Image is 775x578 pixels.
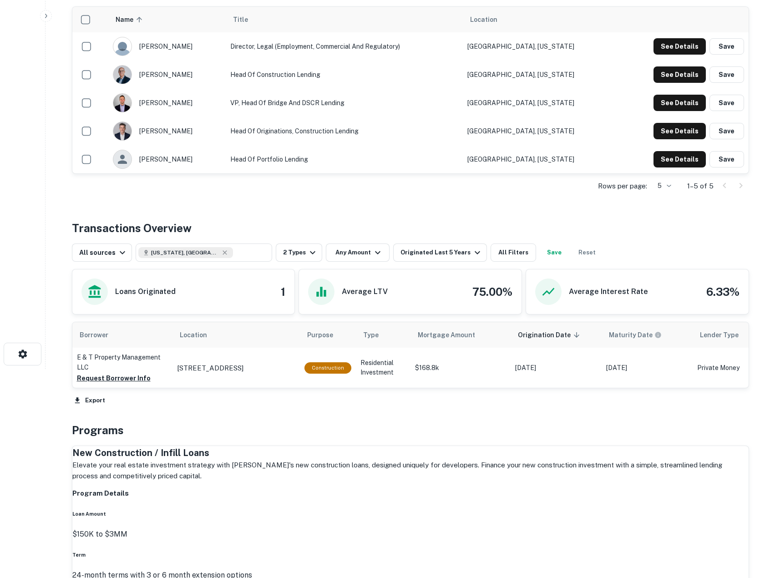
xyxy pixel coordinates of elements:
h6: Loan Amount [72,510,749,517]
button: Reset [572,243,602,262]
button: See Details [653,38,706,55]
h4: 75.00% [472,284,512,300]
td: [GEOGRAPHIC_DATA], [US_STATE] [463,89,617,117]
button: Save [709,151,744,167]
button: See Details [653,66,706,83]
th: Maturity dates displayed may be estimated. Please contact the lender for the most accurate maturi... [602,322,693,348]
th: Name [108,7,226,32]
button: Any Amount [326,243,390,262]
span: Type [363,330,390,340]
button: All sources [72,243,132,262]
div: [PERSON_NAME] [113,93,221,112]
td: Director, Legal (Employment, Commercial and Regulatory) [226,32,462,61]
button: See Details [653,95,706,111]
p: Rows per page: [598,181,647,192]
button: Originated Last 5 Years [393,243,487,262]
span: Borrower [80,330,108,340]
p: Elevate your real estate investment strategy with [PERSON_NAME]'s new construction loans, designe... [72,460,749,481]
td: [GEOGRAPHIC_DATA], [US_STATE] [463,61,617,89]
p: [DATE] [606,363,688,373]
button: Save your search to get updates of matches that match your search criteria. [540,243,569,262]
span: Purpose [307,330,345,340]
div: Originated Last 5 Years [400,247,483,258]
div: [PERSON_NAME] [113,37,221,56]
p: E & T Property Management LLC [77,352,168,372]
div: [PERSON_NAME] [113,150,221,169]
p: [DATE] [515,363,597,373]
h6: Average LTV [342,286,388,297]
a: [STREET_ADDRESS] [177,363,295,374]
p: $168.8k [415,363,506,373]
button: Save [709,38,744,55]
div: 5 [651,179,673,193]
h4: 6.33% [706,284,740,300]
button: Request Borrower Info [77,373,151,384]
span: Mortgage Amount [418,330,487,340]
h6: Average Interest Rate [569,286,648,297]
th: Title [226,7,462,32]
p: Private Money [697,363,770,373]
td: [GEOGRAPHIC_DATA], [US_STATE] [463,145,617,173]
td: Head of Construction Lending [226,61,462,89]
span: Title [233,14,260,25]
button: Export [72,394,107,407]
p: Residential Investment [360,358,406,377]
div: This loan purpose was for construction [304,362,351,374]
div: scrollable content [72,7,749,173]
div: Maturity dates displayed may be estimated. Please contact the lender for the most accurate maturi... [609,330,662,340]
span: Origination Date [518,330,583,340]
button: All Filters [491,243,536,262]
span: Location [470,14,497,25]
img: 1751902160420 [113,122,132,140]
button: 2 Types [276,243,322,262]
button: Save [709,123,744,139]
th: Borrower [72,322,172,348]
button: Save [709,95,744,111]
h6: Maturity Date [609,330,653,340]
p: [STREET_ADDRESS] [177,363,243,374]
button: See Details [653,151,706,167]
th: Origination Date [511,322,602,348]
td: Head of Portfolio Lending [226,145,462,173]
p: $150K to $3MM [72,529,749,540]
p: 1–5 of 5 [687,181,714,192]
td: VP, Head of Bridge and DSCR Lending [226,89,462,117]
span: Lender Type [700,330,739,340]
h6: Term [72,551,749,558]
td: Head of originations, Construction Lending [226,117,462,145]
th: Lender Type [693,322,775,348]
h6: Loans Originated [115,286,176,297]
span: Name [116,14,145,25]
span: Maturity dates displayed may be estimated. Please contact the lender for the most accurate maturi... [609,330,674,340]
img: 1748211055481 [113,66,132,84]
img: 1706742058033 [113,94,132,112]
div: scrollable content [72,322,749,388]
h4: Programs [72,422,124,438]
button: Save [709,66,744,83]
td: [GEOGRAPHIC_DATA], [US_STATE] [463,117,617,145]
iframe: Chat Widget [729,505,775,549]
h6: Program Details [72,488,749,499]
th: Type [356,322,410,348]
th: Mortgage Amount [410,322,511,348]
img: 9c8pery4andzj6ohjkjp54ma2 [113,37,132,56]
th: Purpose [300,322,356,348]
div: [PERSON_NAME] [113,122,221,141]
div: [PERSON_NAME] [113,65,221,84]
td: [GEOGRAPHIC_DATA], [US_STATE] [463,32,617,61]
th: Location [463,7,617,32]
h5: New Construction / Infill Loans [72,446,749,460]
button: See Details [653,123,706,139]
div: All sources [79,247,128,258]
h4: Transactions Overview [72,220,192,236]
span: [US_STATE], [GEOGRAPHIC_DATA] [151,248,219,257]
th: Location [172,322,300,348]
h4: 1 [281,284,285,300]
span: Location [180,330,219,340]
